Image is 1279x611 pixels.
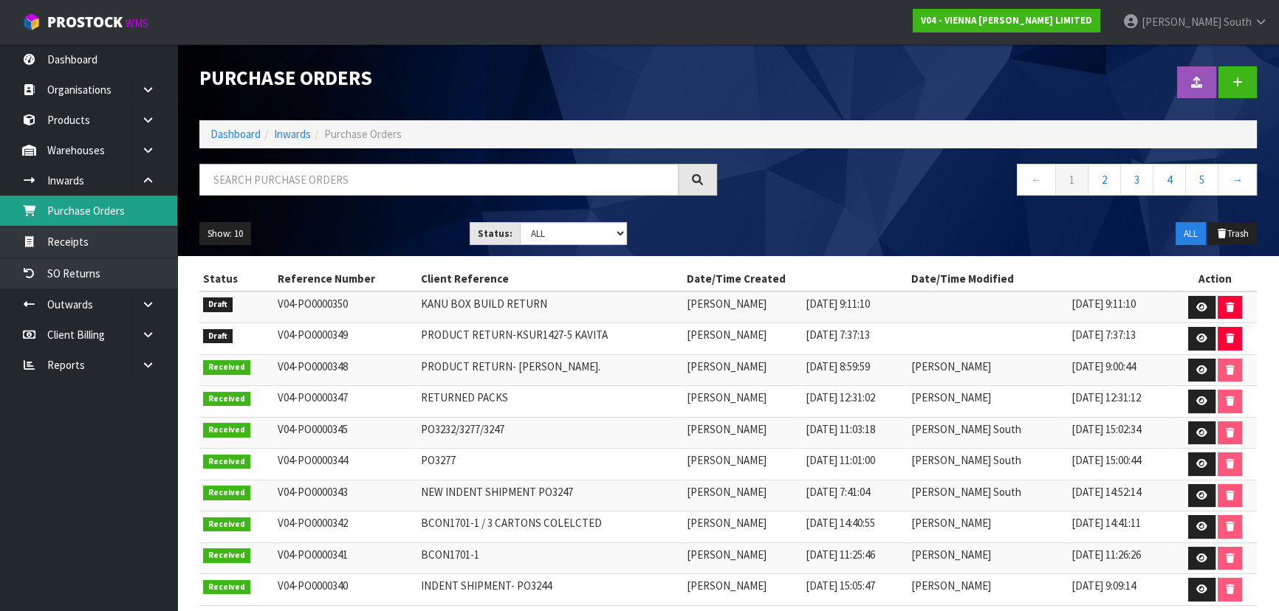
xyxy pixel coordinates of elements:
span: [DATE] 11:01:00 [806,453,875,467]
span: [DATE] 9:00:44 [1071,359,1136,373]
span: Received [203,486,250,500]
span: ProStock [47,13,123,32]
span: [DATE] 12:31:12 [1071,390,1141,404]
td: V04-PO0000342 [274,511,417,543]
span: [PERSON_NAME] [687,485,767,499]
span: Received [203,392,250,407]
nav: Page navigation [739,164,1257,200]
td: V04-PO0000344 [274,449,417,480]
span: [DATE] 12:31:02 [806,390,875,404]
td: PO3232/3277/3247 [417,417,683,449]
td: V04-PO0000348 [274,354,417,386]
h1: Purchase Orders [199,66,717,89]
a: 3 [1120,164,1153,196]
button: Trash [1207,222,1257,246]
button: Show: 10 [199,222,251,246]
span: [DATE] 7:37:13 [1071,328,1136,342]
td: PRODUCT RETURN- [PERSON_NAME]. [417,354,683,386]
td: BCON1701-1 [417,542,683,574]
span: [PERSON_NAME] [687,453,767,467]
small: WMS [126,16,148,30]
span: [PERSON_NAME] [687,548,767,562]
td: BCON1701-1 / 3 CARTONS COLELCTED [417,511,683,543]
input: Search purchase orders [199,164,679,196]
th: Action [1173,267,1257,291]
a: Dashboard [210,127,261,141]
td: V04-PO0000341 [274,542,417,574]
td: V04-PO0000345 [274,417,417,449]
span: Received [203,455,250,469]
span: Purchase Orders [324,127,402,141]
th: Reference Number [274,267,417,291]
span: [DATE] 11:25:46 [806,548,875,562]
span: South [1224,15,1252,29]
a: V04 - VIENNA [PERSON_NAME] LIMITED [913,9,1100,32]
span: [PERSON_NAME] [687,579,767,593]
td: V04-PO0000350 [274,291,417,323]
th: Client Reference [417,267,683,291]
span: [PERSON_NAME] [911,548,990,562]
span: [PERSON_NAME] [687,422,767,436]
span: [PERSON_NAME] South [911,485,1021,499]
span: [PERSON_NAME] [687,297,767,311]
span: [DATE] 15:00:44 [1071,453,1141,467]
span: [DATE] 7:37:13 [806,328,870,342]
th: Status [199,267,274,291]
span: [PERSON_NAME] [911,579,990,593]
span: [DATE] 9:11:10 [806,297,870,311]
span: Received [203,548,250,563]
td: V04-PO0000347 [274,386,417,418]
span: [DATE] 14:52:14 [1071,485,1141,499]
td: INDENT SHIPMENT- PO3244 [417,574,683,606]
span: [PERSON_NAME] [687,328,767,342]
strong: V04 - VIENNA [PERSON_NAME] LIMITED [921,14,1092,27]
span: Received [203,580,250,595]
button: ALL [1176,222,1206,246]
a: Inwards [274,127,311,141]
span: [DATE] 14:40:55 [806,516,875,530]
span: [PERSON_NAME] [687,359,767,373]
td: NEW INDENT SHIPMENT PO3247 [417,480,683,511]
span: [DATE] 15:02:34 [1071,422,1141,436]
a: 1 [1055,164,1088,196]
th: Date/Time Modified [907,267,1173,291]
span: [PERSON_NAME] [687,390,767,404]
th: Date/Time Created [683,267,908,291]
a: ← [1017,164,1056,196]
td: V04-PO0000343 [274,480,417,511]
span: [DATE] 7:41:04 [806,485,870,499]
td: KANU BOX BUILD RETURN [417,291,683,323]
span: [DATE] 9:09:14 [1071,579,1136,593]
span: [DATE] 15:05:47 [806,579,875,593]
span: [DATE] 11:26:26 [1071,548,1141,562]
span: Received [203,360,250,375]
td: PRODUCT RETURN-KSUR1427-5 KAVITA [417,323,683,355]
td: PO3277 [417,449,683,480]
span: Received [203,517,250,532]
span: [DATE] 14:41:11 [1071,516,1141,530]
a: 4 [1153,164,1186,196]
a: 5 [1185,164,1218,196]
td: RETURNED PACKS [417,386,683,418]
strong: Status: [478,227,512,240]
span: [DATE] 9:11:10 [1071,297,1136,311]
a: 2 [1088,164,1121,196]
span: [PERSON_NAME] [687,516,767,530]
a: → [1218,164,1257,196]
span: [PERSON_NAME] [911,359,990,373]
span: [PERSON_NAME] [911,516,990,530]
span: [PERSON_NAME] South [911,422,1021,436]
span: [DATE] 11:03:18 [806,422,875,436]
span: [PERSON_NAME] [911,390,990,404]
span: Draft [203,297,233,312]
span: Draft [203,329,233,344]
span: Received [203,423,250,438]
img: cube-alt.png [22,13,41,31]
span: [DATE] 8:59:59 [806,359,870,373]
td: V04-PO0000349 [274,323,417,355]
td: V04-PO0000340 [274,574,417,606]
span: [PERSON_NAME] South [911,453,1021,467]
span: [PERSON_NAME] [1142,15,1221,29]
